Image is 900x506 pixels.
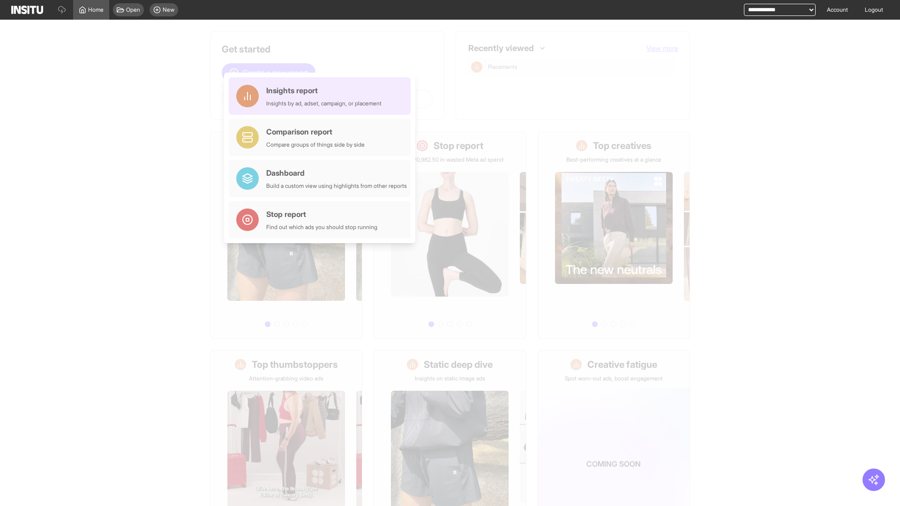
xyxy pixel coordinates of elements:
[266,141,365,149] div: Compare groups of things side by side
[266,182,407,190] div: Build a custom view using highlights from other reports
[266,208,377,220] div: Stop report
[11,6,43,14] img: Logo
[266,100,382,107] div: Insights by ad, adset, campaign, or placement
[266,223,377,231] div: Find out which ads you should stop running
[266,167,407,179] div: Dashboard
[163,6,174,14] span: New
[88,6,104,14] span: Home
[266,126,365,137] div: Comparison report
[266,85,382,96] div: Insights report
[126,6,140,14] span: Open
